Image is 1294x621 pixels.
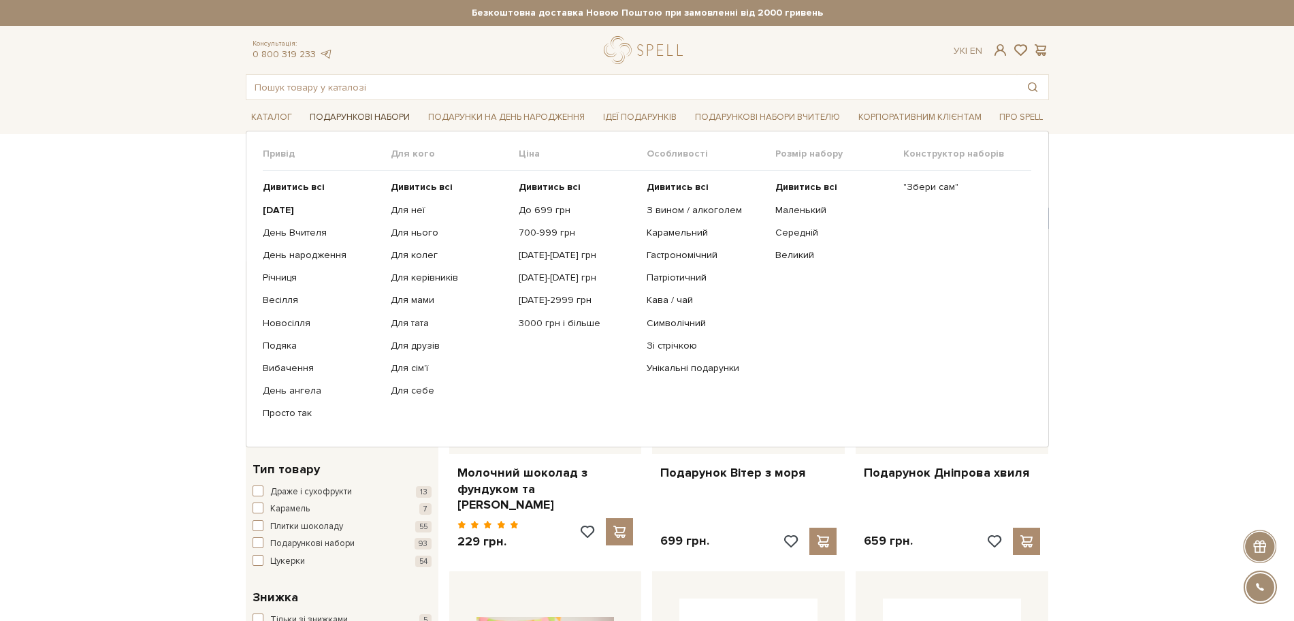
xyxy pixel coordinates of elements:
a: Для друзів [391,340,508,352]
a: Подарунки на День народження [423,107,590,128]
span: | [965,45,967,57]
a: Дивитись всі [519,181,636,193]
span: 7 [419,503,432,515]
b: Дивитись всі [519,181,581,193]
a: Для мами [391,294,508,306]
button: Плитки шоколаду 55 [253,520,432,534]
span: Подарункові набори [270,537,355,551]
a: Маленький [775,204,893,217]
a: [DATE]-[DATE] грн [519,249,636,261]
span: Консультація: [253,39,333,48]
span: Тип товару [253,460,320,479]
a: Для тата [391,317,508,330]
a: Символічний [647,317,764,330]
a: 0 800 319 233 [253,48,316,60]
input: Пошук товару у каталозі [246,75,1017,99]
span: Драже і сухофрукти [270,485,352,499]
strong: Безкоштовна доставка Новою Поштою при замовленні від 2000 гривень [246,7,1049,19]
span: 55 [415,521,432,532]
button: Карамель 7 [253,503,432,516]
a: До 699 грн [519,204,636,217]
a: З вином / алкоголем [647,204,764,217]
a: Дивитись всі [647,181,764,193]
a: Ідеї подарунків [598,107,682,128]
span: Карамель [270,503,310,516]
a: Середній [775,227,893,239]
span: Знижка [253,588,298,607]
a: Для себе [391,385,508,397]
a: Для сім'ї [391,362,508,375]
a: Подарункові набори [304,107,415,128]
a: logo [604,36,689,64]
span: 54 [415,556,432,567]
span: Цукерки [270,555,305,569]
a: [DATE] [263,204,381,217]
b: Дивитись всі [775,181,837,193]
button: Пошук товару у каталозі [1017,75,1048,99]
a: Молочний шоколад з фундуком та [PERSON_NAME] [457,465,634,513]
a: Карамельний [647,227,764,239]
a: Про Spell [994,107,1048,128]
a: Для керівників [391,272,508,284]
a: Подяка [263,340,381,352]
a: Дивитись всі [775,181,893,193]
button: Драже і сухофрукти 13 [253,485,432,499]
b: Дивитись всі [263,181,325,193]
div: Ук [954,45,982,57]
a: 700-999 грн [519,227,636,239]
a: En [970,45,982,57]
a: Подарунок Дніпрова хвиля [864,465,1040,481]
b: Дивитись всі [391,181,453,193]
a: Гастрономічний [647,249,764,261]
span: Конструктор наборів [903,148,1031,160]
div: Каталог [246,131,1049,447]
p: 659 грн. [864,533,913,549]
a: Вибачення [263,362,381,375]
a: Новосілля [263,317,381,330]
a: Для колег [391,249,508,261]
a: Зі стрічкою [647,340,764,352]
a: День Вчителя [263,227,381,239]
span: Плитки шоколаду [270,520,343,534]
span: 93 [415,538,432,550]
a: Весілля [263,294,381,306]
a: Подарункові набори Вчителю [690,106,845,129]
a: Великий [775,249,893,261]
button: Подарункові набори 93 [253,537,432,551]
b: Дивитись всі [647,181,709,193]
a: Річниця [263,272,381,284]
a: Просто так [263,407,381,419]
a: День народження [263,249,381,261]
a: Патріотичний [647,272,764,284]
a: Унікальні подарунки [647,362,764,375]
a: [DATE]-2999 грн [519,294,636,306]
p: 229 грн. [457,534,519,550]
a: Подарунок Вітер з моря [660,465,837,481]
span: Для кого [391,148,519,160]
a: Для неї [391,204,508,217]
a: telegram [319,48,333,60]
p: 699 грн. [660,533,709,549]
a: [DATE]-[DATE] грн [519,272,636,284]
a: 3000 грн і більше [519,317,636,330]
span: Розмір набору [775,148,903,160]
button: Цукерки 54 [253,555,432,569]
span: Особливості [647,148,775,160]
a: День ангела [263,385,381,397]
b: [DATE] [263,204,294,216]
a: Каталог [246,107,297,128]
a: Дивитись всі [391,181,508,193]
a: Кава / чай [647,294,764,306]
a: Для нього [391,227,508,239]
span: 13 [416,486,432,498]
a: Корпоративним клієнтам [853,107,987,128]
span: Привід [263,148,391,160]
a: "Збери сам" [903,181,1021,193]
span: Ціна [519,148,647,160]
a: Дивитись всі [263,181,381,193]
